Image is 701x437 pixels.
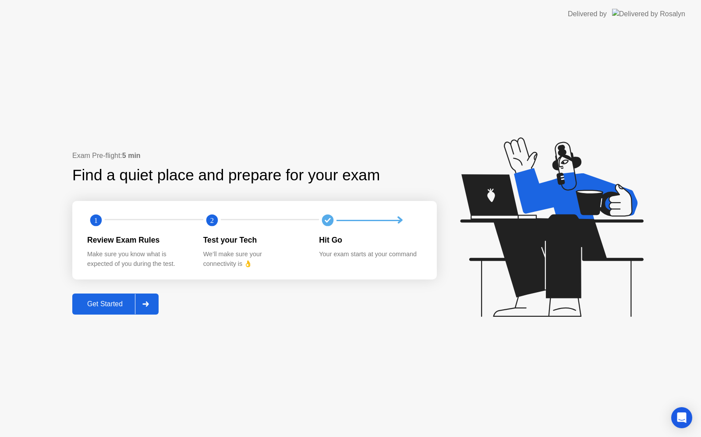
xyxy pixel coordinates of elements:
div: Delivered by [568,9,607,19]
div: Hit Go [319,234,421,246]
button: Get Started [72,294,159,315]
div: Your exam starts at your command [319,250,421,259]
div: Review Exam Rules [87,234,189,246]
b: 5 min [122,152,141,159]
text: 1 [94,216,98,225]
div: Exam Pre-flight: [72,150,437,161]
text: 2 [210,216,214,225]
div: Get Started [75,300,135,308]
div: Test your Tech [203,234,305,246]
div: Find a quiet place and prepare for your exam [72,164,381,187]
div: We’ll make sure your connectivity is 👌 [203,250,305,269]
img: Delivered by Rosalyn [612,9,685,19]
div: Make sure you know what is expected of you during the test. [87,250,189,269]
div: Open Intercom Messenger [671,407,692,428]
